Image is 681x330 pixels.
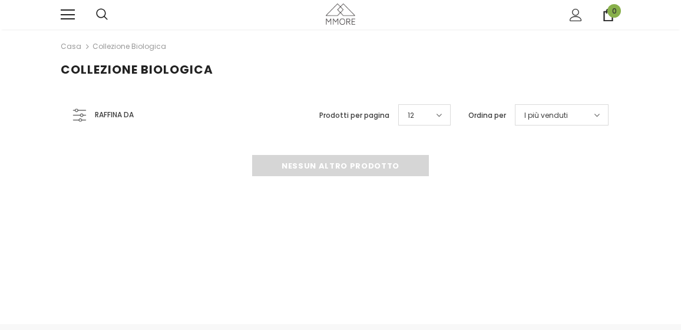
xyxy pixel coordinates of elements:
[61,61,213,78] span: Collezione biologica
[95,108,134,121] span: Raffina da
[408,110,414,121] span: 12
[602,9,614,21] a: 0
[468,110,506,121] label: Ordina per
[92,41,166,51] a: Collezione biologica
[61,39,81,54] a: Casa
[326,4,355,24] img: Casi MMORE
[607,4,621,18] span: 0
[524,110,568,121] span: I più venduti
[319,110,389,121] label: Prodotti per pagina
